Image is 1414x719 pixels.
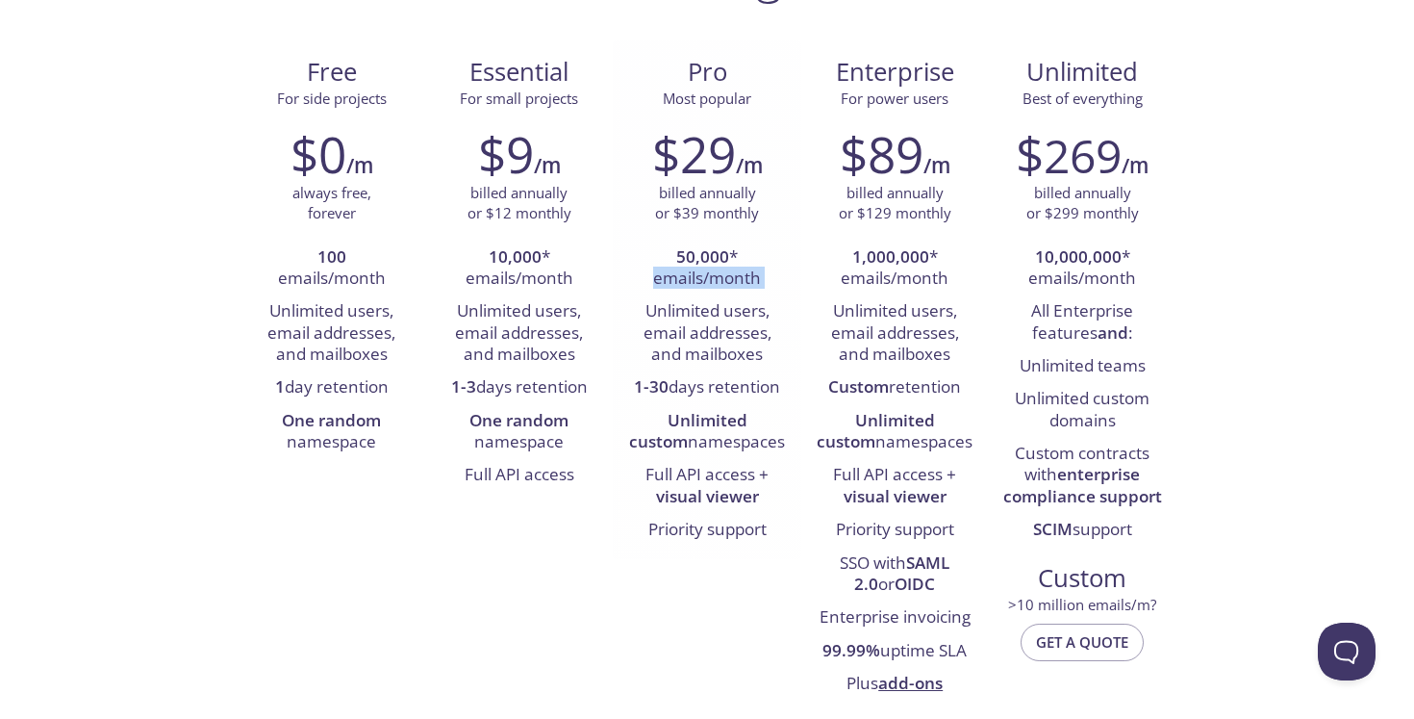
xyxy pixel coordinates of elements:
[1044,124,1122,187] span: 269
[1318,623,1376,680] iframe: Help Scout Beacon - Open
[627,242,786,296] li: * emails/month
[1003,383,1162,438] li: Unlimited custom domains
[627,514,786,547] li: Priority support
[440,242,598,296] li: * emails/month
[275,375,285,398] strong: 1
[676,245,729,268] strong: 50,000
[816,548,974,603] li: SSO with or
[1026,55,1138,89] span: Unlimited
[844,485,947,507] strong: visual viewer
[441,56,597,89] span: Essential
[1035,245,1122,268] strong: 10,000,000
[816,372,974,404] li: retention
[627,459,786,514] li: Full API access +
[828,375,889,398] strong: Custom
[816,635,974,668] li: uptime SLA
[467,183,571,224] p: billed annually or $12 monthly
[1003,463,1162,506] strong: enterprise compliance support
[1003,514,1162,547] li: support
[628,56,785,89] span: Pro
[1003,350,1162,383] li: Unlimited teams
[1036,629,1128,655] span: Get a quote
[816,459,974,514] li: Full API access +
[629,409,747,452] strong: Unlimited custom
[282,409,381,431] strong: One random
[440,405,598,460] li: namespace
[736,149,763,182] h6: /m
[469,409,568,431] strong: One random
[878,672,943,694] a: add-ons
[253,56,410,89] span: Free
[252,295,411,372] li: Unlimited users, email addresses, and mailboxes
[440,459,598,492] li: Full API access
[656,485,759,507] strong: visual viewer
[440,372,598,404] li: days retention
[317,245,346,268] strong: 100
[1004,562,1161,595] span: Custom
[627,372,786,404] li: days retention
[839,183,951,224] p: billed annually or $129 monthly
[1008,595,1156,614] span: > 10 million emails/m?
[290,125,346,183] h2: $0
[652,125,736,183] h2: $29
[1003,295,1162,350] li: All Enterprise features :
[1003,242,1162,296] li: * emails/month
[816,514,974,547] li: Priority support
[854,552,949,595] strong: SAML 2.0
[627,405,786,460] li: namespaces
[655,183,759,224] p: billed annually or $39 monthly
[895,573,935,595] strong: OIDC
[1122,149,1149,182] h6: /m
[840,125,923,183] h2: $89
[451,375,476,398] strong: 1-3
[346,149,373,182] h6: /m
[816,242,974,296] li: * emails/month
[923,149,950,182] h6: /m
[489,245,542,268] strong: 10,000
[1023,89,1143,108] span: Best of everything
[1098,321,1128,344] strong: and
[277,89,387,108] span: For side projects
[816,295,974,372] li: Unlimited users, email addresses, and mailboxes
[663,89,751,108] span: Most popular
[852,245,929,268] strong: 1,000,000
[252,242,411,296] li: emails/month
[1021,624,1144,660] button: Get a quote
[460,89,578,108] span: For small projects
[817,56,973,89] span: Enterprise
[1003,438,1162,514] li: Custom contracts with
[292,183,371,224] p: always free, forever
[252,372,411,404] li: day retention
[841,89,948,108] span: For power users
[634,375,669,398] strong: 1-30
[816,405,974,460] li: namespaces
[822,639,880,661] strong: 99.99%
[816,602,974,634] li: Enterprise invoicing
[440,295,598,372] li: Unlimited users, email addresses, and mailboxes
[1026,183,1139,224] p: billed annually or $299 monthly
[1033,518,1073,540] strong: SCIM
[1016,125,1122,183] h2: $
[817,409,935,452] strong: Unlimited custom
[534,149,561,182] h6: /m
[252,405,411,460] li: namespace
[478,125,534,183] h2: $9
[627,295,786,372] li: Unlimited users, email addresses, and mailboxes
[816,668,974,701] li: Plus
